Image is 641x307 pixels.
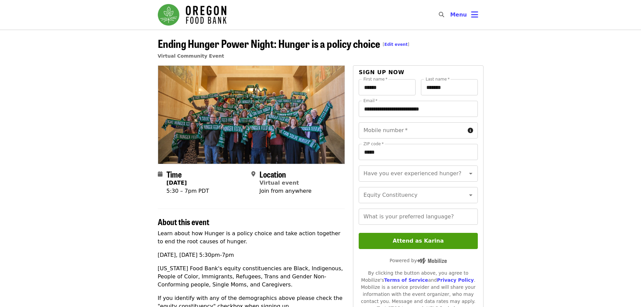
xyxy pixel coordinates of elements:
[390,258,447,263] span: Powered by
[445,7,484,23] button: Toggle account menu
[158,171,163,177] i: calendar icon
[359,122,465,139] input: Mobile number
[259,168,286,180] span: Location
[468,127,473,134] i: circle-info icon
[359,79,416,95] input: First name
[471,10,478,20] i: bars icon
[359,144,477,160] input: ZIP code
[158,4,226,26] img: Oregon Food Bank - Home
[359,233,477,249] button: Attend as Karina
[158,53,224,59] a: Virtual Community Event
[448,7,454,23] input: Search
[417,258,447,264] img: Powered by Mobilize
[439,11,444,18] i: search icon
[158,265,345,289] p: [US_STATE] Food Bank's equity constituencies are Black, Indigenous, People of Color, Immigrants, ...
[466,169,475,178] button: Open
[251,171,255,177] i: map-marker-alt icon
[259,180,299,186] a: Virtual event
[363,77,388,81] label: First name
[363,142,384,146] label: ZIP code
[167,187,209,195] div: 5:30 – 7pm PDT
[384,42,407,47] a: Edit event
[259,188,312,194] span: Join from anywhere
[359,209,477,225] input: What is your preferred language?
[450,11,467,18] span: Menu
[167,168,182,180] span: Time
[384,277,428,283] a: Terms of Service
[466,190,475,200] button: Open
[421,79,478,95] input: Last name
[359,101,477,117] input: Email
[158,66,345,163] img: Ending Hunger Power Night: Hunger is a policy choice organized by Oregon Food Bank
[383,42,409,47] span: [ ]
[158,216,209,227] span: About this event
[158,35,409,51] span: Ending Hunger Power Night: Hunger is a policy choice
[426,77,450,81] label: Last name
[167,180,187,186] strong: [DATE]
[158,251,345,259] p: [DATE], [DATE] 5:30pm-7pm
[363,99,378,103] label: Email
[359,69,404,75] span: Sign up now
[158,229,345,246] p: Learn about how Hunger is a policy choice and take action together to end the root causes of hunger.
[437,277,474,283] a: Privacy Policy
